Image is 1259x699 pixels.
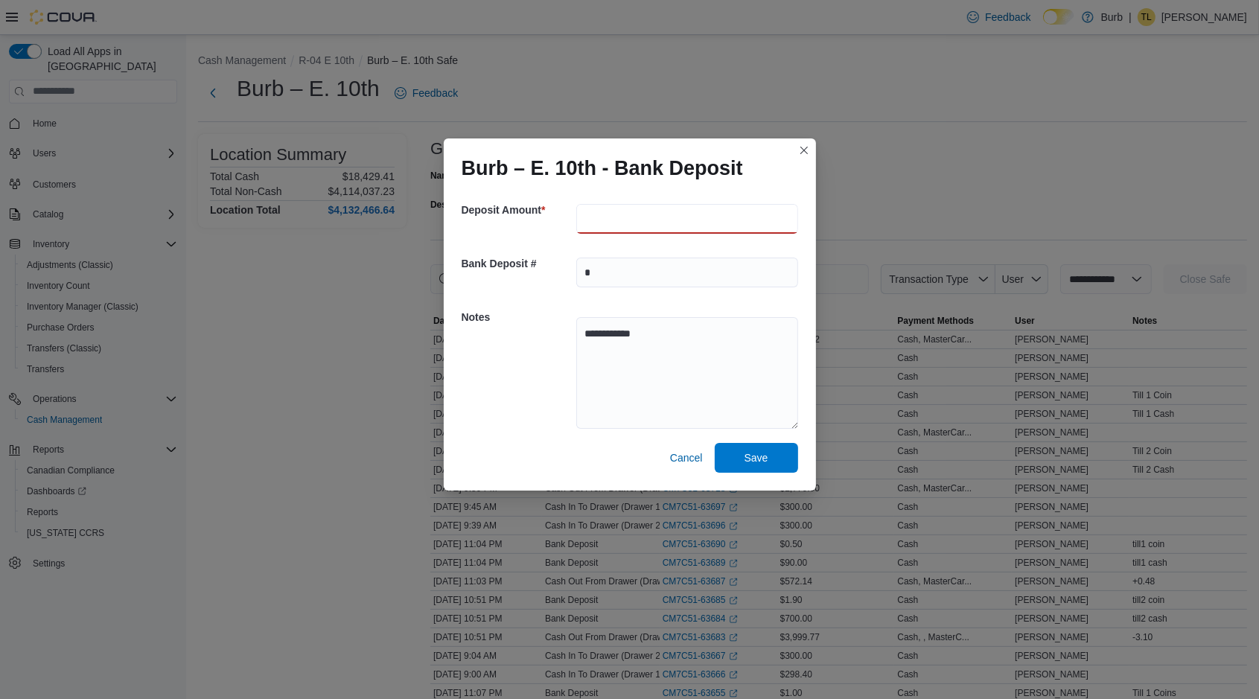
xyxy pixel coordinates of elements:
[462,249,573,278] h5: Bank Deposit #
[715,443,798,473] button: Save
[462,156,743,180] h1: Burb – E. 10th - Bank Deposit
[462,302,573,332] h5: Notes
[462,195,573,225] h5: Deposit Amount
[745,450,768,465] span: Save
[670,450,703,465] span: Cancel
[664,443,709,473] button: Cancel
[795,141,813,159] button: Closes this modal window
